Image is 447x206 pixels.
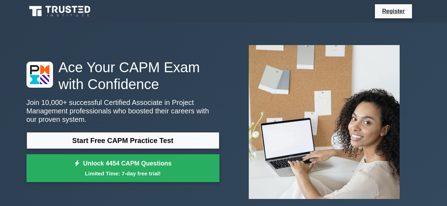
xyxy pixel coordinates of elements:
[27,59,219,93] h1: Ace Your CAPM Exam with Confidence
[35,169,211,177] small: Limited Time: 7-day free trial!
[27,132,219,149] a: Start Free CAPM Practice Test
[378,7,409,15] a: Register
[27,98,219,124] p: Join 10,000+ successful Certified Associate in Project Management professionals who boosted their...
[27,154,219,182] a: Unlock 4454 CAPM QuestionsLimited Time: 7-day free trial!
